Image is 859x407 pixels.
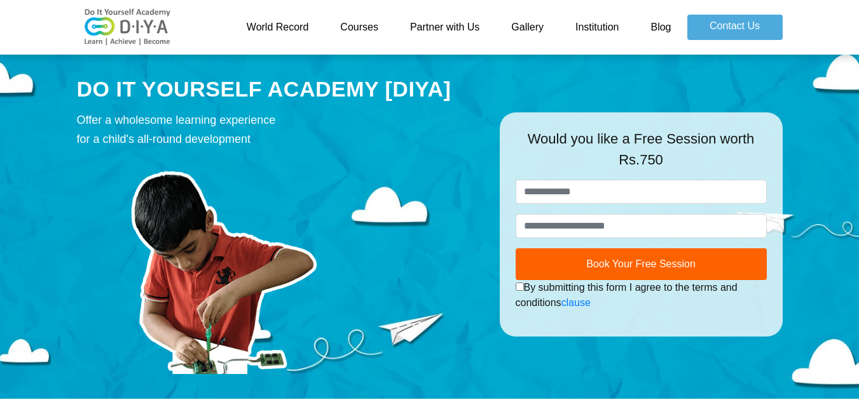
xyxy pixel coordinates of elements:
div: Offer a wholesome learning experience for a child's all-round development [77,110,481,149]
a: World Record [231,15,325,40]
div: DO IT YOURSELF ACADEMY [DIYA] [77,74,481,105]
button: Book Your Free Session [516,248,767,280]
div: By submitting this form I agree to the terms and conditions [516,280,767,310]
a: Courses [324,15,394,40]
a: Blog [635,15,687,40]
a: Gallery [495,15,560,40]
a: clause [561,297,591,308]
img: logo-v2.png [77,8,179,46]
a: Contact Us [687,15,783,40]
span: Book Your Free Session [586,258,696,269]
div: Would you like a Free Session worth Rs.750 [516,128,767,180]
a: Institution [560,15,635,40]
img: course-prod.png [77,155,369,374]
a: Partner with Us [394,15,495,40]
